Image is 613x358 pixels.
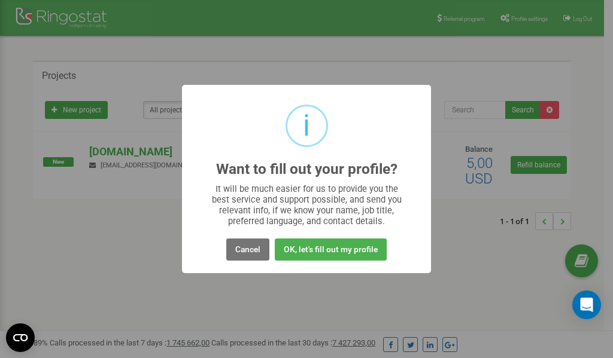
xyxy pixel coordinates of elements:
button: OK, let's fill out my profile [275,238,387,261]
h2: Want to fill out your profile? [216,161,397,178]
button: Cancel [226,238,269,261]
div: It will be much easier for us to provide you the best service and support possible, and send you ... [206,183,408,227]
button: Open CMP widget [6,323,35,352]
div: Open Intercom Messenger [572,290,601,319]
div: i [303,106,310,145]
